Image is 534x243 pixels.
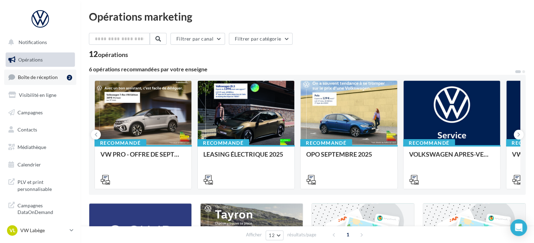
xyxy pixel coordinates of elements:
[300,139,352,147] div: Recommandé
[94,139,146,147] div: Recommandé
[4,140,76,155] a: Médiathèque
[342,229,353,240] span: 1
[17,201,72,216] span: Campagnes DataOnDemand
[18,57,43,63] span: Opérations
[269,233,275,238] span: 12
[17,162,41,167] span: Calendrier
[4,52,76,67] a: Opérations
[4,70,76,85] a: Boîte de réception2
[4,122,76,137] a: Contacts
[17,127,37,133] span: Contacts
[229,33,293,45] button: Filtrer par catégorie
[4,157,76,172] a: Calendrier
[17,109,43,115] span: Campagnes
[89,50,128,58] div: 12
[89,11,526,22] div: Opérations marketing
[4,88,76,102] a: Visibilité en ligne
[17,144,46,150] span: Médiathèque
[89,66,514,72] div: 6 opérations recommandées par votre enseigne
[19,39,47,45] span: Notifications
[409,151,494,165] div: VOLKSWAGEN APRES-VENTE
[17,177,72,192] span: PLV et print personnalisable
[4,198,76,219] a: Campagnes DataOnDemand
[266,230,283,240] button: 12
[170,33,225,45] button: Filtrer par canal
[306,151,392,165] div: OPO SEPTEMBRE 2025
[98,51,128,58] div: opérations
[4,174,76,195] a: PLV et print personnalisable
[197,139,249,147] div: Recommandé
[203,151,289,165] div: LEASING ÉLECTRIQUE 2025
[246,231,262,238] span: Afficher
[4,35,73,50] button: Notifications
[18,74,58,80] span: Boîte de réception
[510,219,527,236] div: Open Intercom Messenger
[287,231,316,238] span: résultats/page
[67,75,72,80] div: 2
[9,227,15,234] span: VL
[4,105,76,120] a: Campagnes
[20,227,67,234] p: VW Labège
[100,151,186,165] div: VW PRO - OFFRE DE SEPTEMBRE 25
[19,92,56,98] span: Visibilité en ligne
[403,139,455,147] div: Recommandé
[6,224,75,237] a: VL VW Labège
